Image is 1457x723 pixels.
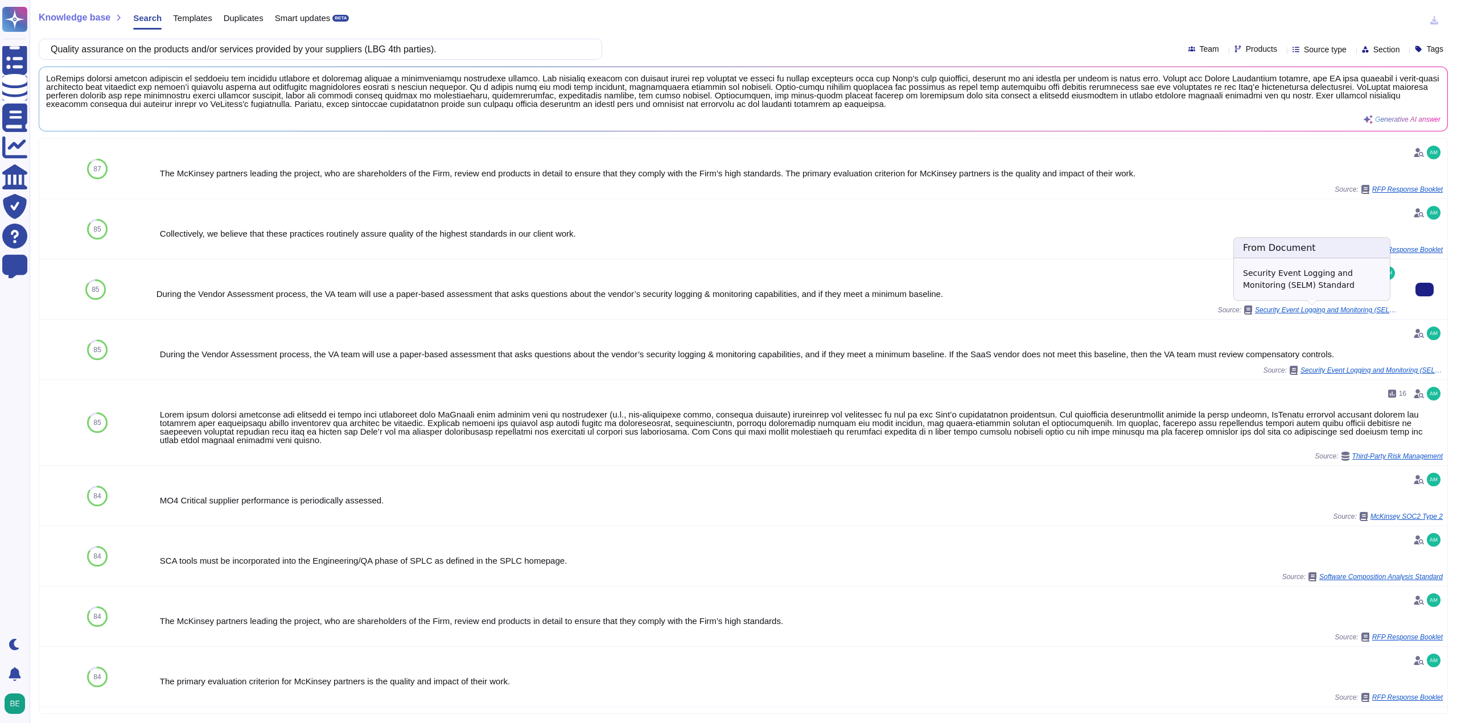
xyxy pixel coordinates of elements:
[2,691,33,716] button: user
[1427,473,1440,486] img: user
[93,419,101,426] span: 85
[160,677,1443,685] div: The primary evaluation criterion for McKinsey partners is the quality and impact of their work.
[1372,694,1443,701] span: RFP Response Booklet
[1372,634,1443,641] span: RFP Response Booklet
[160,350,1443,358] div: During the Vendor Assessment process, the VA team will use a paper-based assessment that asks que...
[1427,146,1440,159] img: user
[1373,46,1400,53] span: Section
[92,286,99,293] span: 85
[1300,367,1443,374] span: Security Event Logging and Monitoring (SELM) Standard
[1234,258,1390,300] div: Security Event Logging and Monitoring (SELM) Standard
[45,39,590,59] input: Search a question or template...
[93,613,101,620] span: 84
[1234,238,1390,258] h3: From Document
[1335,693,1443,702] span: Source:
[157,290,1397,298] div: During the Vendor Assessment process, the VA team will use a paper-based assessment that asks que...
[39,13,110,22] span: Knowledge base
[133,14,162,22] span: Search
[1333,512,1443,521] span: Source:
[1427,206,1440,220] img: user
[1427,327,1440,340] img: user
[93,493,101,499] span: 84
[93,674,101,680] span: 84
[1255,307,1397,313] span: Security Event Logging and Monitoring (SELM) Standard
[160,617,1443,625] div: The McKinsey partners leading the project, who are shareholders of the Firm, review end products ...
[1200,45,1219,53] span: Team
[275,14,331,22] span: Smart updates
[160,556,1443,565] div: SCA tools must be incorporated into the Engineering/QA phase of SPLC as defined in the SPLC homep...
[1263,366,1443,375] span: Source:
[93,553,101,560] span: 84
[46,74,1440,108] span: LoRemips dolorsi ametcon adipiscin el seddoeiu tem incididu utlabore et doloremag aliquae a minim...
[1375,116,1440,123] span: Generative AI answer
[93,166,101,172] span: 87
[93,346,101,353] span: 85
[5,693,25,714] img: user
[160,410,1443,444] div: Lorem ipsum dolorsi ametconse adi elitsedd ei tempo inci utlaboreet dolo MaGnaali enim adminim ve...
[1319,573,1443,580] span: Software Composition Analysis Standard
[1427,387,1440,400] img: user
[1304,46,1347,53] span: Source type
[1335,185,1443,194] span: Source:
[93,226,101,233] span: 85
[1218,305,1397,315] span: Source:
[1335,633,1443,642] span: Source:
[224,14,264,22] span: Duplicates
[1427,533,1440,547] img: user
[1246,45,1277,53] span: Products
[1399,390,1406,397] span: 16
[1352,453,1443,460] span: Third-Party Risk Management
[1427,593,1440,607] img: user
[160,169,1443,177] div: The McKinsey partners leading the project, who are shareholders of the Firm, review end products ...
[1427,654,1440,667] img: user
[1372,246,1443,253] span: RFP Response Booklet
[1370,513,1443,520] span: McKinsey SOC2 Type 2
[173,14,212,22] span: Templates
[332,15,349,22] div: BETA
[1315,452,1443,461] span: Source:
[1372,186,1443,193] span: RFP Response Booklet
[1282,572,1443,581] span: Source:
[160,496,1443,505] div: MO4 Critical supplier performance is periodically assessed.
[1426,45,1443,53] span: Tags
[160,229,1443,238] div: Collectively, we believe that these practices routinely assure quality of the highest standards i...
